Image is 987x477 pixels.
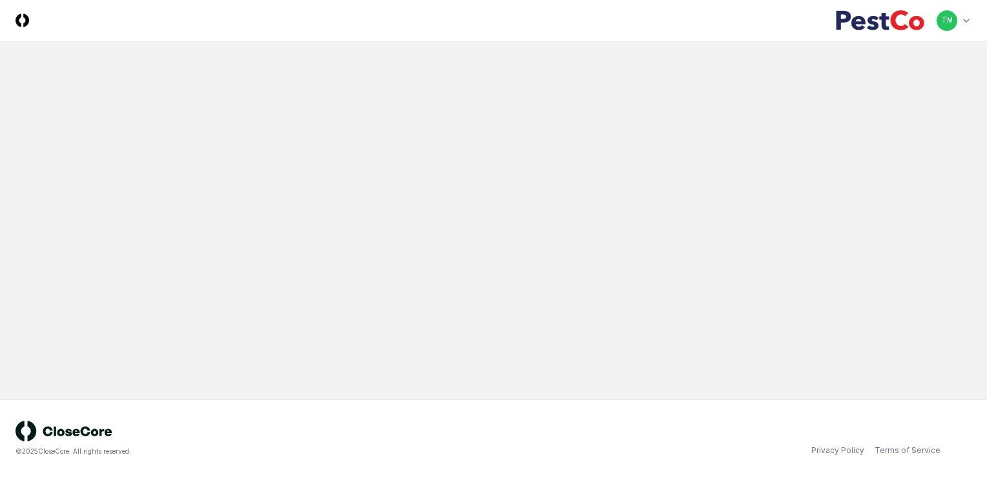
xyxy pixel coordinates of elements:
[935,9,959,32] button: TM
[16,447,493,456] div: © 2025 CloseCore. All rights reserved.
[811,445,864,456] a: Privacy Policy
[942,16,953,25] span: TM
[16,421,112,441] img: logo
[835,10,925,31] img: PestCo logo
[875,445,940,456] a: Terms of Service
[16,14,29,27] img: Logo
